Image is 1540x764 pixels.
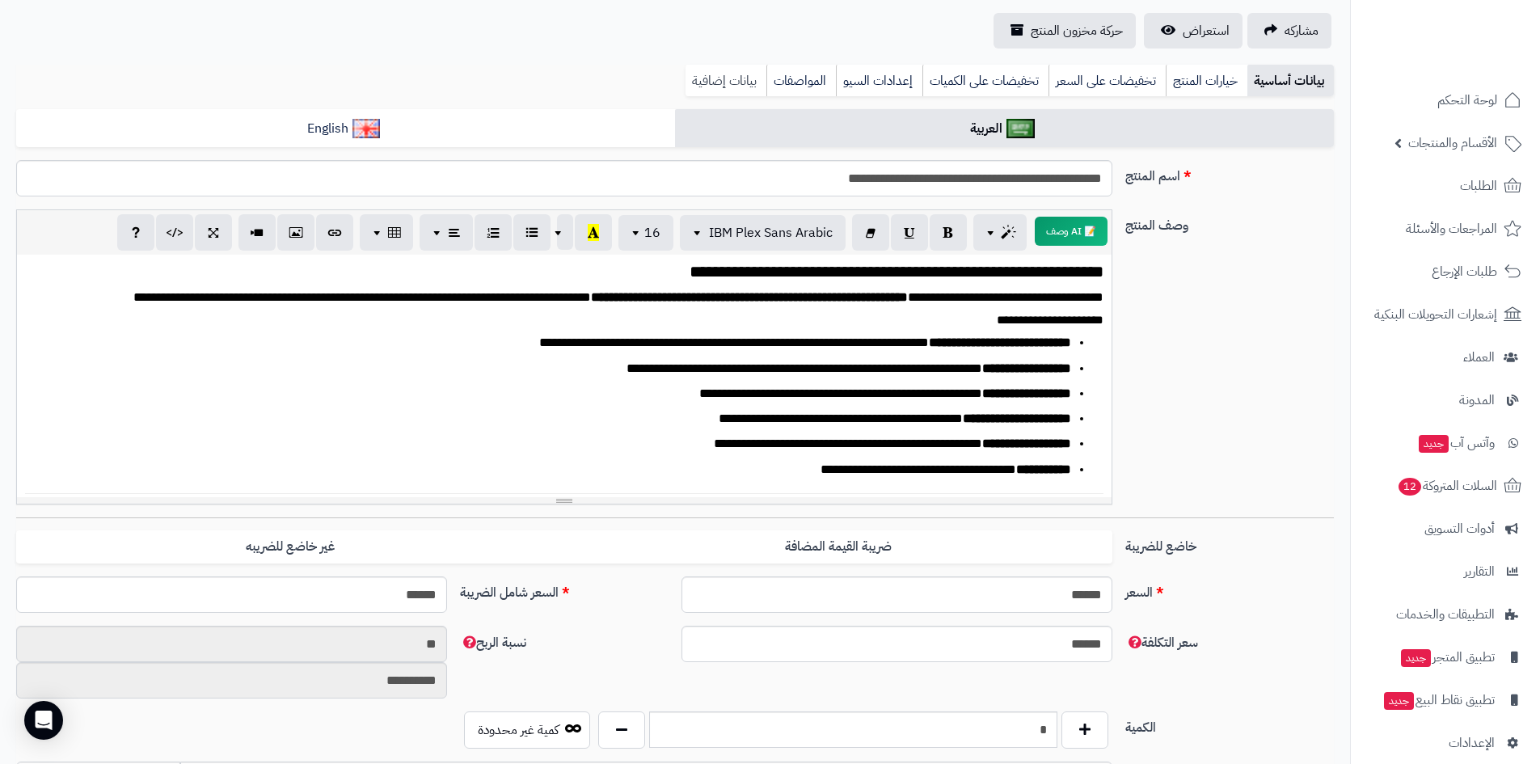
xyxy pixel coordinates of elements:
span: التطبيقات والخدمات [1396,603,1495,626]
a: خيارات المنتج [1166,65,1247,97]
a: تخفيضات على السعر [1048,65,1166,97]
a: تطبيق نقاط البيعجديد [1361,681,1530,720]
span: طلبات الإرجاع [1432,260,1497,283]
button: 16 [618,215,673,251]
a: المراجعات والأسئلة [1361,209,1530,248]
div: Open Intercom Messenger [24,701,63,740]
span: أدوات التسويق [1424,517,1495,540]
span: المدونة [1459,389,1495,412]
label: وصف المنتج [1119,209,1340,235]
span: جديد [1419,435,1449,453]
a: مشاركه [1247,13,1331,49]
label: اسم المنتج [1119,160,1340,186]
span: التقارير [1464,560,1495,583]
a: التطبيقات والخدمات [1361,595,1530,634]
span: تطبيق المتجر [1399,646,1495,669]
a: الإعدادات [1361,724,1530,762]
span: المراجعات والأسئلة [1406,217,1497,240]
span: الطلبات [1460,175,1497,197]
span: الإعدادات [1449,732,1495,754]
button: 📝 AI وصف [1035,217,1108,246]
img: العربية [1006,119,1035,138]
a: استعراض [1144,13,1243,49]
span: مشاركه [1285,21,1318,40]
span: لوحة التحكم [1437,89,1497,112]
span: سعر التكلفة [1125,633,1198,652]
a: بيانات إضافية [686,65,766,97]
span: IBM Plex Sans Arabic [709,223,833,243]
span: جديد [1384,692,1414,710]
a: إعدادات السيو [836,65,922,97]
a: تخفيضات على الكميات [922,65,1048,97]
label: خاضع للضريبة [1119,530,1340,556]
span: 16 [644,223,660,243]
span: حركة مخزون المنتج [1031,21,1123,40]
span: السلات المتروكة [1397,475,1497,497]
a: تطبيق المتجرجديد [1361,638,1530,677]
a: لوحة التحكم [1361,81,1530,120]
a: أدوات التسويق [1361,509,1530,548]
a: حركة مخزون المنتج [994,13,1136,49]
span: العملاء [1463,346,1495,369]
a: المواصفات [766,65,836,97]
span: جديد [1401,649,1431,667]
label: السعر شامل الضريبة [454,576,675,602]
span: استعراض [1183,21,1230,40]
a: وآتس آبجديد [1361,424,1530,462]
span: 12 [1399,478,1422,496]
span: تطبيق نقاط البيع [1382,689,1495,711]
a: الطلبات [1361,167,1530,205]
img: logo-2.png [1430,37,1525,71]
a: إشعارات التحويلات البنكية [1361,295,1530,334]
span: وآتس آب [1417,432,1495,454]
span: الأقسام والمنتجات [1408,132,1497,154]
label: الكمية [1119,711,1340,737]
span: نسبة الربح [460,633,526,652]
a: English [16,109,675,149]
a: العربية [675,109,1334,149]
label: ضريبة القيمة المضافة [564,530,1112,564]
button: IBM Plex Sans Arabic [680,215,846,251]
a: بيانات أساسية [1247,65,1334,97]
img: English [352,119,381,138]
label: السعر [1119,576,1340,602]
a: طلبات الإرجاع [1361,252,1530,291]
a: التقارير [1361,552,1530,591]
a: المدونة [1361,381,1530,420]
label: غير خاضع للضريبه [16,530,564,564]
a: العملاء [1361,338,1530,377]
span: إشعارات التحويلات البنكية [1374,303,1497,326]
a: السلات المتروكة12 [1361,466,1530,505]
